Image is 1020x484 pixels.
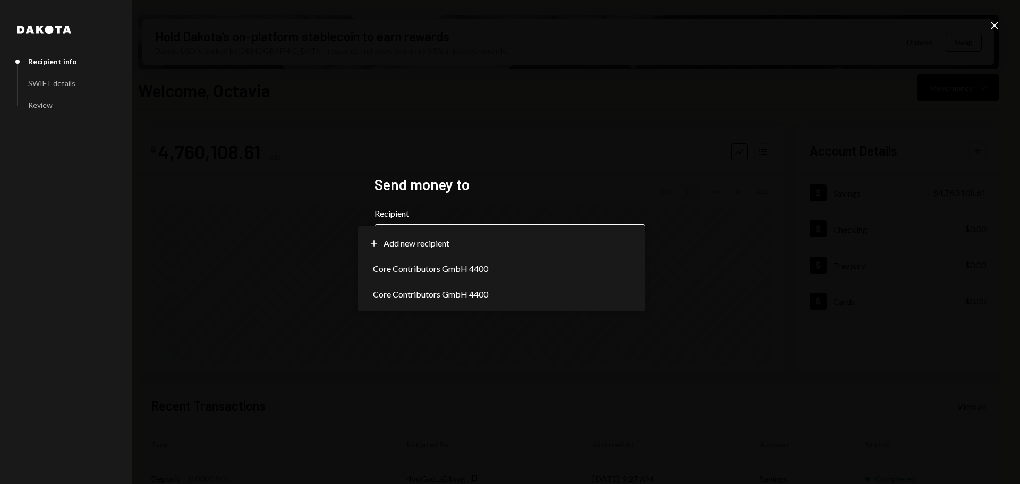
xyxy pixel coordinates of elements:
label: Recipient [375,207,645,220]
div: Review [28,100,53,109]
h2: Send money to [375,174,645,195]
span: Core Contributors GmbH 4400 [373,288,488,301]
span: Core Contributors GmbH 4400 [373,262,488,275]
button: Recipient [375,224,645,254]
div: Recipient info [28,57,77,66]
div: SWIFT details [28,79,75,88]
span: Add new recipient [384,237,449,250]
